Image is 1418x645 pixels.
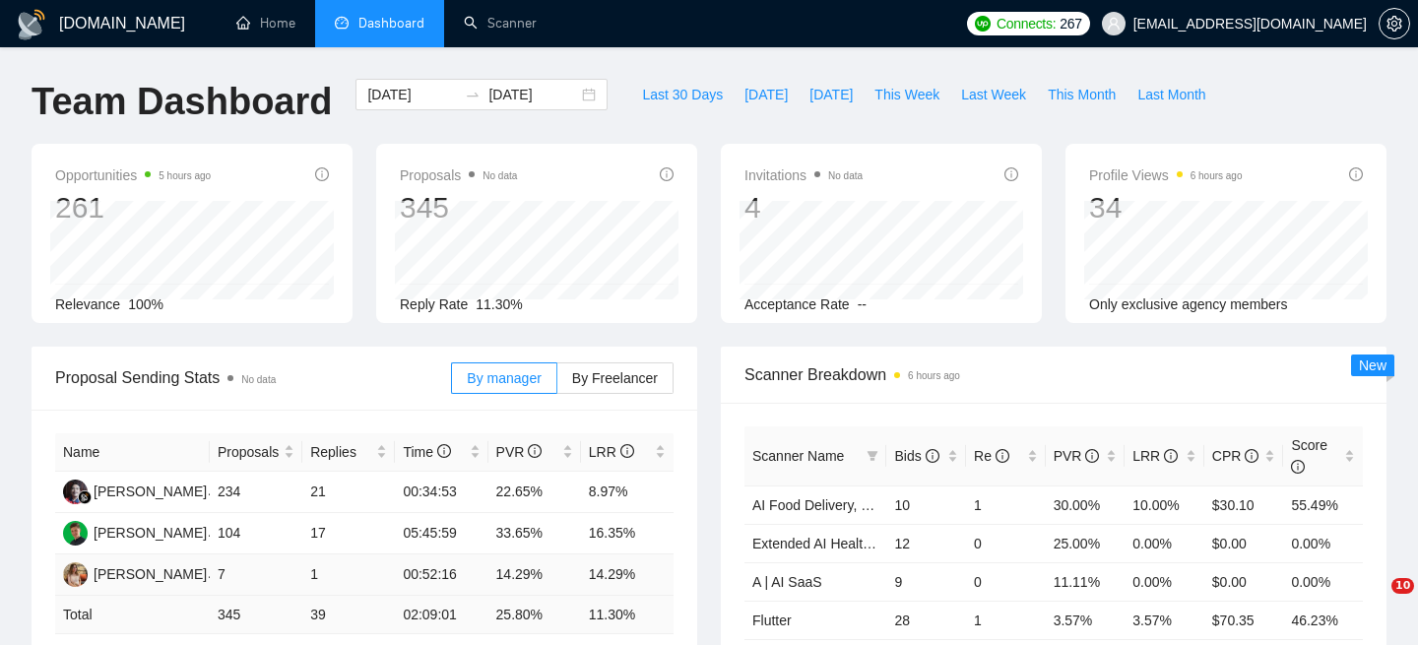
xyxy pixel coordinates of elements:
span: Reply Rate [400,296,468,312]
span: -- [858,296,867,312]
span: This Month [1048,84,1116,105]
a: Extended AI Healthcare [752,536,897,551]
td: 11.30 % [581,596,674,634]
td: 00:52:16 [395,554,487,596]
span: info-circle [620,444,634,458]
td: 0 [966,524,1046,562]
span: user [1107,17,1121,31]
span: info-circle [437,444,451,458]
time: 5 hours ago [159,170,211,181]
span: Scanner Breakdown [744,362,1363,387]
div: 345 [400,189,517,226]
a: SS[PERSON_NAME] [63,483,207,498]
td: $70.35 [1204,601,1284,639]
td: 8.97% [581,472,674,513]
span: Invitations [744,163,863,187]
span: 267 [1060,13,1081,34]
td: 30.00% [1046,485,1126,524]
span: CPR [1212,448,1258,464]
span: Profile Views [1089,163,1243,187]
td: 3.57% [1125,601,1204,639]
button: This Month [1037,79,1127,110]
td: 00:34:53 [395,472,487,513]
span: A | AI SaaS [752,574,822,590]
td: 39 [302,596,395,634]
span: info-circle [315,167,329,181]
img: upwork-logo.png [975,16,991,32]
a: Flutter [752,613,792,628]
a: homeHome [236,15,295,32]
div: [PERSON_NAME] [94,481,207,502]
td: 1 [966,485,1046,524]
span: Scanner Name [752,448,844,464]
span: info-circle [1164,449,1178,463]
span: Only exclusive agency members [1089,296,1288,312]
td: 10 [886,485,966,524]
td: 25.80 % [488,596,581,634]
a: setting [1379,16,1410,32]
span: info-circle [926,449,939,463]
th: Proposals [210,433,302,472]
span: Acceptance Rate [744,296,850,312]
h1: Team Dashboard [32,79,332,125]
span: 10 [1391,578,1414,594]
div: [PERSON_NAME] [94,522,207,544]
button: [DATE] [799,79,864,110]
span: Score [1291,437,1327,475]
img: gigradar-bm.png [78,490,92,504]
td: 14.29% [488,554,581,596]
td: Total [55,596,210,634]
td: 1 [966,601,1046,639]
td: 0.00% [1283,524,1363,562]
span: info-circle [1349,167,1363,181]
div: 4 [744,189,863,226]
td: 0.00% [1125,562,1204,601]
span: 11.30% [476,296,522,312]
td: 02:09:01 [395,596,487,634]
span: PVR [1054,448,1100,464]
span: setting [1380,16,1409,32]
span: info-circle [1291,460,1305,474]
span: New [1359,357,1386,373]
span: [DATE] [809,84,853,105]
td: 22.65% [488,472,581,513]
img: logo [16,9,47,40]
td: 25.00% [1046,524,1126,562]
span: Proposals [218,441,280,463]
time: 6 hours ago [908,370,960,381]
td: 0 [966,562,1046,601]
span: to [465,87,481,102]
span: swap-right [465,87,481,102]
span: Replies [310,441,372,463]
span: Connects: [997,13,1056,34]
span: Proposal Sending Stats [55,365,451,390]
span: info-circle [1004,167,1018,181]
span: info-circle [660,167,674,181]
span: info-circle [1245,449,1258,463]
td: 11.11% [1046,562,1126,601]
td: 104 [210,513,302,554]
th: Replies [302,433,395,472]
div: 34 [1089,189,1243,226]
span: filter [863,441,882,471]
td: $0.00 [1204,562,1284,601]
td: 17 [302,513,395,554]
th: Name [55,433,210,472]
img: SS [63,480,88,504]
div: [PERSON_NAME] [94,563,207,585]
span: Relevance [55,296,120,312]
span: [DATE] [744,84,788,105]
span: LRR [589,444,634,460]
td: 33.65% [488,513,581,554]
span: By manager [467,370,541,386]
td: 28 [886,601,966,639]
td: 10.00% [1125,485,1204,524]
span: Opportunities [55,163,211,187]
a: AI Food Delivery, Logistics [752,497,915,513]
img: AV [63,562,88,587]
td: $0.00 [1204,524,1284,562]
div: 261 [55,189,211,226]
span: PVR [496,444,543,460]
td: 21 [302,472,395,513]
a: AV[PERSON_NAME] [63,565,207,581]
